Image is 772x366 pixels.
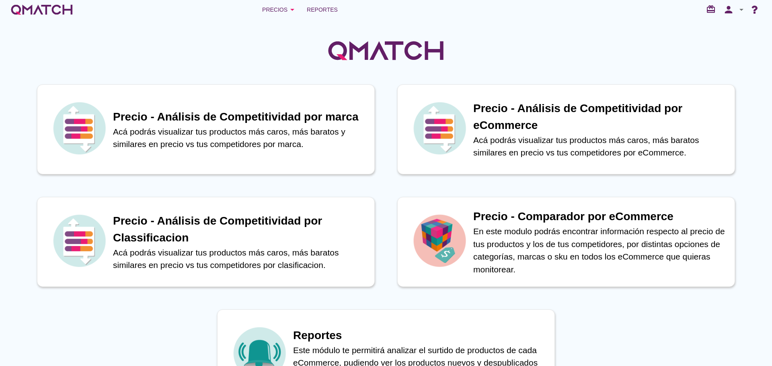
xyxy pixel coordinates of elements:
i: person [721,4,737,15]
p: En este modulo podrás encontrar información respecto al precio de tus productos y los de tus comp... [473,225,727,276]
div: Precios [262,5,297,14]
button: Precios [256,2,304,18]
span: Reportes [307,5,338,14]
a: white-qmatch-logo [10,2,74,18]
h1: Precio - Análisis de Competitividad por marca [113,108,366,125]
p: Acá podrás visualizar tus productos más caros, más baratos y similares en precio vs tus competido... [113,125,366,151]
img: icon [411,100,468,156]
h1: Reportes [293,327,546,344]
a: iconPrecio - Comparador por eCommerceEn este modulo podrás encontrar información respecto al prec... [386,197,746,287]
h1: Precio - Análisis de Competitividad por eCommerce [473,100,727,134]
img: icon [411,213,468,269]
i: arrow_drop_down [287,5,297,14]
p: Acá podrás visualizar tus productos más caros, más baratos similares en precio vs tus competidore... [113,246,366,272]
img: QMatchLogo [326,31,446,71]
h1: Precio - Comparador por eCommerce [473,208,727,225]
p: Acá podrás visualizar tus productos más caros, más baratos similares en precio vs tus competidore... [473,134,727,159]
a: iconPrecio - Análisis de Competitividad por eCommerceAcá podrás visualizar tus productos más caro... [386,84,746,174]
i: arrow_drop_down [737,5,746,14]
img: icon [51,100,107,156]
img: icon [51,213,107,269]
a: Reportes [304,2,341,18]
a: iconPrecio - Análisis de Competitividad por marcaAcá podrás visualizar tus productos más caros, m... [26,84,386,174]
h1: Precio - Análisis de Competitividad por Classificacion [113,213,366,246]
i: redeem [706,4,719,14]
a: iconPrecio - Análisis de Competitividad por ClassificacionAcá podrás visualizar tus productos más... [26,197,386,287]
